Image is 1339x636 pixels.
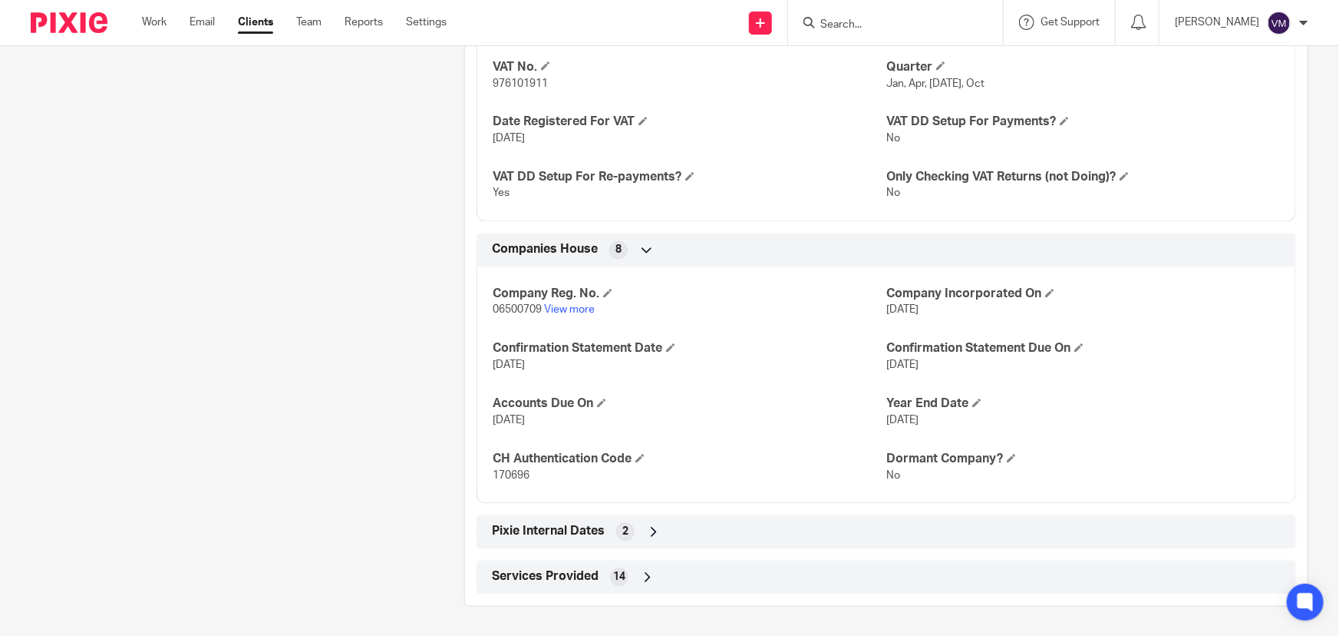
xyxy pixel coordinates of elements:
[492,524,605,540] span: Pixie Internal Dates
[886,471,900,482] span: No
[819,18,957,32] input: Search
[493,114,886,131] h4: Date Registered For VAT
[493,134,525,144] span: [DATE]
[493,287,886,303] h4: Company Reg. No.
[886,452,1280,468] h4: Dormant Company?
[493,170,886,186] h4: VAT DD Setup For Re-payments?
[493,341,886,357] h4: Confirmation Statement Date
[622,525,628,540] span: 2
[886,78,984,89] span: Jan, Apr, [DATE], Oct
[615,243,622,258] span: 8
[886,396,1280,412] h4: Year End Date
[886,341,1280,357] h4: Confirmation Statement Due On
[493,360,525,371] span: [DATE]
[492,569,599,585] span: Services Provided
[31,12,107,33] img: Pixie
[544,305,595,316] a: View more
[493,188,510,199] span: Yes
[142,15,167,30] a: Work
[886,188,900,199] span: No
[493,416,525,426] span: [DATE]
[1267,11,1291,35] img: svg%3E
[345,15,383,30] a: Reports
[886,416,919,426] span: [DATE]
[406,15,447,30] a: Settings
[238,15,273,30] a: Clients
[492,242,598,258] span: Companies House
[886,170,1280,186] h4: Only Checking VAT Returns (not Doing)?
[493,471,529,482] span: 170696
[613,570,625,585] span: 14
[493,78,548,89] span: 976101911
[886,59,1280,75] h4: Quarter
[296,15,322,30] a: Team
[886,305,919,316] span: [DATE]
[493,59,886,75] h4: VAT No.
[493,396,886,412] h4: Accounts Due On
[493,452,886,468] h4: CH Authentication Code
[493,305,542,316] span: 06500709
[886,287,1280,303] h4: Company Incorporated On
[1041,17,1100,28] span: Get Support
[886,134,900,144] span: No
[886,360,919,371] span: [DATE]
[1175,15,1259,30] p: [PERSON_NAME]
[886,114,1280,131] h4: VAT DD Setup For Payments?
[190,15,215,30] a: Email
